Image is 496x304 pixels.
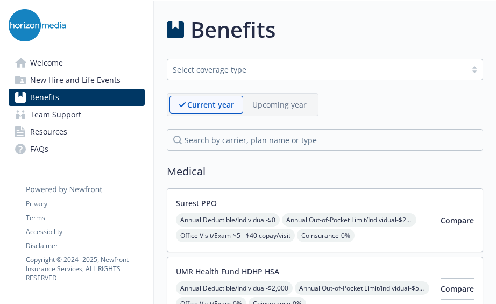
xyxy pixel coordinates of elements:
[252,99,307,110] p: Upcoming year
[176,197,217,209] button: Surest PPO
[26,199,144,209] a: Privacy
[9,54,145,72] a: Welcome
[176,213,280,227] span: Annual Deductible/Individual - $0
[30,106,81,123] span: Team Support
[30,54,63,72] span: Welcome
[26,255,144,282] p: Copyright © 2024 - 2025 , Newfront Insurance Services, ALL RIGHTS RESERVED
[30,123,67,140] span: Resources
[30,72,121,89] span: New Hire and Life Events
[9,72,145,89] a: New Hire and Life Events
[173,64,461,75] div: Select coverage type
[176,266,279,277] button: UMR Health Fund HDHP HSA
[176,281,293,295] span: Annual Deductible/Individual - $2,000
[441,284,474,294] span: Compare
[167,164,483,180] h2: Medical
[9,106,145,123] a: Team Support
[9,89,145,106] a: Benefits
[26,227,144,237] a: Accessibility
[441,215,474,225] span: Compare
[297,229,355,242] span: Coinsurance - 0%
[167,129,483,151] input: search by carrier, plan name or type
[176,229,295,242] span: Office Visit/Exam - $5 - $40 copay/visit
[9,123,145,140] a: Resources
[9,140,145,158] a: FAQs
[30,89,59,106] span: Benefits
[30,140,48,158] span: FAQs
[26,213,144,223] a: Terms
[441,278,474,300] button: Compare
[441,210,474,231] button: Compare
[282,213,416,227] span: Annual Out-of-Pocket Limit/Individual - $2,500
[295,281,429,295] span: Annual Out-of-Pocket Limit/Individual - $5,000
[26,241,144,251] a: Disclaimer
[187,99,234,110] p: Current year
[190,13,275,46] h1: Benefits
